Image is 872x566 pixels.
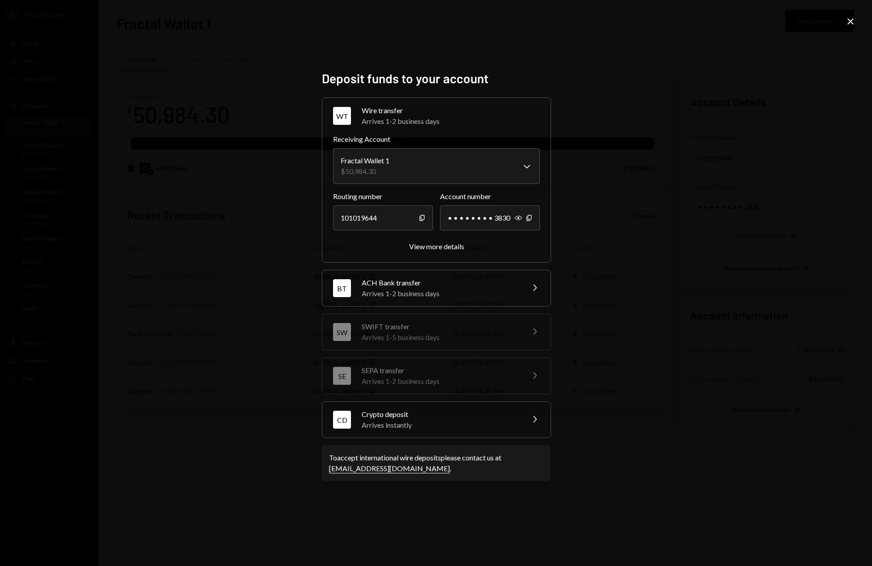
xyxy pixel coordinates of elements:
div: WT [333,107,351,125]
div: BT [333,279,351,297]
button: CDCrypto depositArrives instantly [322,402,551,438]
div: WTWire transferArrives 1-2 business days [333,134,540,251]
div: SWIFT transfer [362,321,518,332]
a: [EMAIL_ADDRESS][DOMAIN_NAME] [329,464,450,473]
div: SEPA transfer [362,365,518,376]
div: Arrives instantly [362,420,518,430]
div: Wire transfer [362,105,540,116]
h2: Deposit funds to your account [322,70,550,87]
label: Account number [440,191,540,202]
div: CD [333,411,351,429]
label: Routing number [333,191,433,202]
div: Crypto deposit [362,409,518,420]
button: Receiving Account [333,148,540,184]
div: ACH Bank transfer [362,277,518,288]
div: Arrives 1-2 business days [362,116,540,127]
div: SW [333,323,351,341]
label: Receiving Account [333,134,540,145]
button: BTACH Bank transferArrives 1-2 business days [322,270,551,306]
div: • • • • • • • • 3830 [440,205,540,230]
div: To accept international wire deposits please contact us at . [329,452,543,474]
div: Arrives 1-2 business days [362,376,518,387]
div: Arrives 1-2 business days [362,288,518,299]
button: SESEPA transferArrives 1-2 business days [322,358,551,394]
div: Arrives 1-5 business days [362,332,518,343]
button: View more details [409,242,464,251]
button: SWSWIFT transferArrives 1-5 business days [322,314,551,350]
button: WTWire transferArrives 1-2 business days [322,98,551,134]
div: 101019644 [333,205,433,230]
div: SE [333,367,351,385]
